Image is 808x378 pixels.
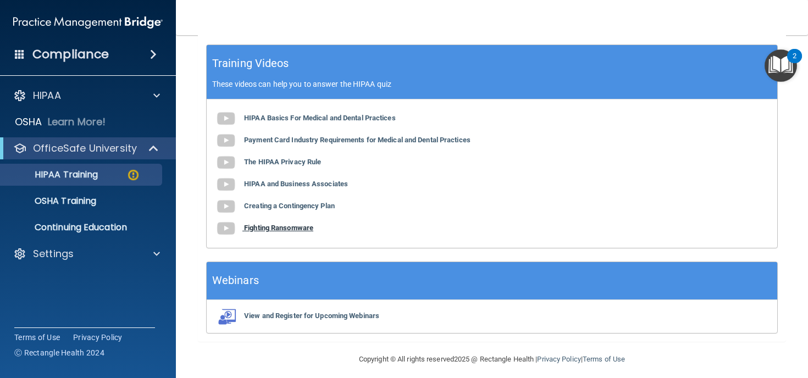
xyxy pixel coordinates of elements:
img: gray_youtube_icon.38fcd6cc.png [215,174,237,196]
b: HIPAA Basics For Medical and Dental Practices [244,114,396,122]
a: Terms of Use [14,332,60,343]
a: Privacy Policy [537,355,580,363]
p: HIPAA Training [7,169,98,180]
p: These videos can help you to answer the HIPAA quiz [212,80,772,88]
b: HIPAA and Business Associates [244,180,348,188]
h4: Compliance [32,47,109,62]
img: PMB logo [13,12,163,34]
p: Learn More! [48,115,106,129]
p: OfficeSafe University [33,142,137,155]
div: Copyright © All rights reserved 2025 @ Rectangle Health | | [291,342,693,377]
h5: Training Videos [212,54,289,73]
img: gray_youtube_icon.38fcd6cc.png [215,108,237,130]
img: gray_youtube_icon.38fcd6cc.png [215,130,237,152]
a: OfficeSafe University [13,142,159,155]
img: gray_youtube_icon.38fcd6cc.png [215,196,237,218]
img: gray_youtube_icon.38fcd6cc.png [215,152,237,174]
h5: Webinars [212,271,259,290]
b: View and Register for Upcoming Webinars [244,312,379,320]
b: Fighting Ransomware [244,224,313,232]
p: OSHA Training [7,196,96,207]
img: gray_youtube_icon.38fcd6cc.png [215,218,237,240]
b: The HIPAA Privacy Rule [244,158,321,166]
p: Continuing Education [7,222,157,233]
img: webinarIcon.c7ebbf15.png [215,308,237,325]
b: Creating a Contingency Plan [244,202,335,210]
a: Privacy Policy [73,332,123,343]
b: Payment Card Industry Requirements for Medical and Dental Practices [244,136,471,144]
img: warning-circle.0cc9ac19.png [126,168,140,182]
button: Open Resource Center, 2 new notifications [765,49,797,82]
p: HIPAA [33,89,61,102]
a: Terms of Use [583,355,625,363]
p: OSHA [15,115,42,129]
a: HIPAA [13,89,160,102]
span: Ⓒ Rectangle Health 2024 [14,347,104,358]
p: Settings [33,247,74,260]
a: Settings [13,247,160,260]
div: 2 [793,56,796,70]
